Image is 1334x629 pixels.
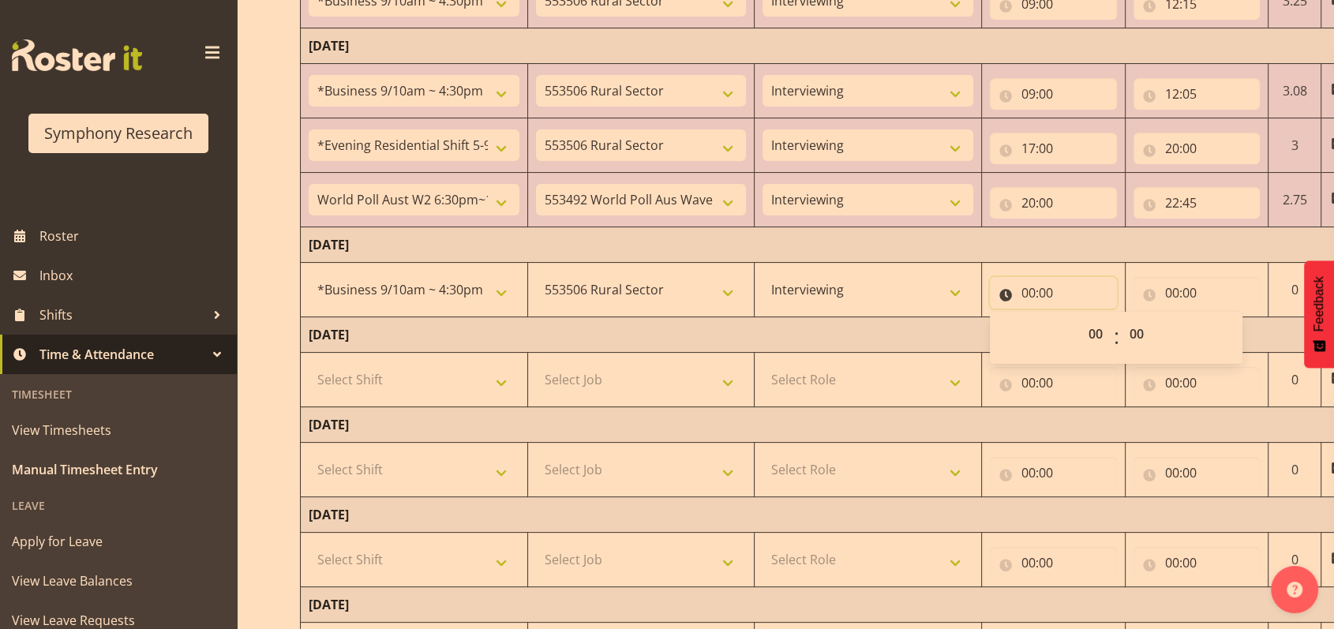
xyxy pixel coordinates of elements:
img: help-xxl-2.png [1287,582,1302,597]
td: 2.75 [1268,173,1321,227]
button: Feedback - Show survey [1304,260,1334,368]
div: Symphony Research [44,122,193,145]
span: Roster [39,224,229,248]
img: Rosterit website logo [12,39,142,71]
input: Click to select... [990,457,1117,489]
div: Timesheet [4,378,233,410]
span: Inbox [39,264,229,287]
span: Time & Attendance [39,343,205,366]
a: Manual Timesheet Entry [4,450,233,489]
td: 3.08 [1268,64,1321,118]
a: Apply for Leave [4,522,233,561]
input: Click to select... [990,367,1117,399]
span: Feedback [1312,276,1326,331]
span: View Timesheets [12,418,225,442]
span: Shifts [39,303,205,327]
input: Click to select... [1134,457,1261,489]
span: Manual Timesheet Entry [12,458,225,481]
div: Leave [4,489,233,522]
input: Click to select... [1134,187,1261,219]
td: 0 [1268,533,1321,587]
td: 0 [1268,353,1321,407]
span: View Leave Balances [12,569,225,593]
a: View Timesheets [4,410,233,450]
input: Click to select... [1134,78,1261,110]
td: 0 [1268,443,1321,497]
input: Click to select... [1134,367,1261,399]
input: Click to select... [990,133,1117,164]
input: Click to select... [1134,133,1261,164]
span: Apply for Leave [12,530,225,553]
a: View Leave Balances [4,561,233,601]
input: Click to select... [990,547,1117,578]
td: 0 [1268,263,1321,317]
input: Click to select... [990,78,1117,110]
input: Click to select... [1134,277,1261,309]
input: Click to select... [990,277,1117,309]
input: Click to select... [990,187,1117,219]
td: 3 [1268,118,1321,173]
span: : [1114,318,1119,358]
input: Click to select... [1134,547,1261,578]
